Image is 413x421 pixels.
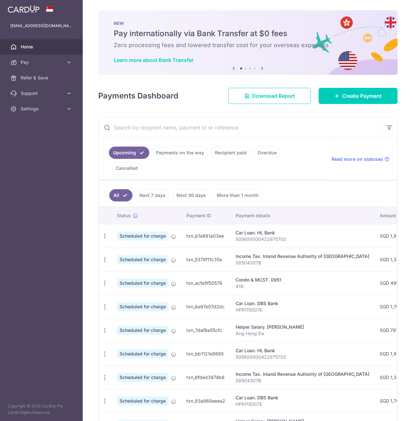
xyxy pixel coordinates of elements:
[21,106,63,112] span: Settings
[236,277,369,283] div: Condo & MCST. 0951
[8,5,39,13] img: CardUp
[252,92,295,100] span: Download Report
[380,212,396,219] span: Amount
[109,189,132,201] a: All
[10,23,72,29] p: [EMAIL_ADDRESS][DOMAIN_NAME]
[236,395,369,401] div: Car Loan. DBS Bank
[236,236,369,242] p: 505600000422975702
[211,147,251,159] a: Recipient paid
[114,41,382,49] h6: Zero processing fees and lowered transfer cost for your overseas expenses
[117,326,168,335] span: Scheduled for charge
[109,147,149,159] a: Upcoming
[114,57,194,63] a: Learn more about Bank Transfer
[319,88,397,104] a: Create Payment
[98,10,397,75] img: Bank transfer banner
[114,21,382,26] p: NEW
[21,44,63,50] span: Home
[117,255,168,264] span: Scheduled for charge
[181,224,230,248] td: txn_b1e681a03ee
[342,92,382,100] span: Create Payment
[236,330,369,337] p: Ang Hong Da
[117,373,168,382] span: Scheduled for charge
[253,147,281,159] a: Overdue
[332,156,389,162] a: Read more on statuses
[213,189,263,201] a: More than 1 month
[236,283,369,290] p: 418-
[21,59,63,66] span: Pay
[117,302,168,311] span: Scheduled for charge
[236,324,369,330] div: Helper Salary. [PERSON_NAME]
[152,147,208,159] a: Payments on the way
[236,401,369,407] p: HPR115007E
[172,189,210,201] a: Next 30 days
[181,295,230,318] td: txn_6e97e07d2dc
[98,90,178,102] h4: Payments Dashboard
[236,300,369,307] div: Car Loan. DBS Bank
[114,28,382,39] h5: Pay internationally via Bank Transfer at $0 fees
[228,88,311,104] a: Download Report
[236,307,369,313] p: HPR115007E
[135,189,170,201] a: Next 7 days
[181,389,230,413] td: txn_93a969eeea2
[236,354,369,360] p: 505600000422975702
[181,318,230,342] td: txn_7daf8e55cfc
[117,212,131,219] span: Status
[236,347,369,354] div: Car Loan. HL Bank
[111,162,142,174] a: Cancelled
[181,207,230,224] th: Payment ID
[181,271,230,295] td: txn_acfe5f50578
[236,371,369,377] div: Income Tax. Inland Revenue Authority of [GEOGRAPHIC_DATA]
[117,396,168,406] span: Scheduled for charge
[236,253,369,260] div: Income Tax. Inland Revenue Authority of [GEOGRAPHIC_DATA]
[117,349,168,358] span: Scheduled for charge
[117,231,168,241] span: Scheduled for charge
[181,248,230,271] td: txn_5378f11c35a
[236,377,369,384] p: S8504307B
[181,365,230,389] td: txn_8fded3974b6
[236,230,369,236] div: Car Loan. HL Bank
[21,90,63,97] span: Support
[230,207,375,224] th: Payment details
[332,156,383,162] span: Read more on statuses
[181,342,230,365] td: txn_bb1121e9895
[21,75,63,81] span: Refer & Save
[99,117,382,138] input: Search by recipient name, payment id or reference
[236,260,369,266] p: S8504307B
[117,279,168,288] span: Scheduled for charge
